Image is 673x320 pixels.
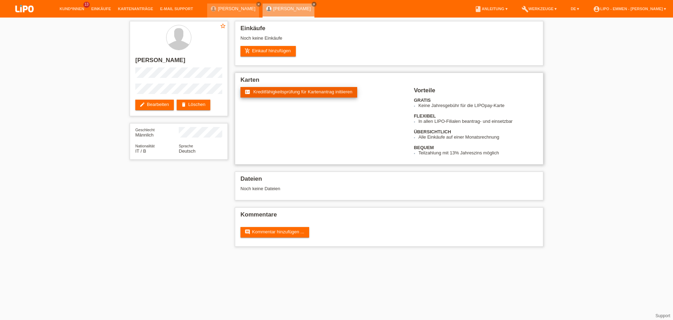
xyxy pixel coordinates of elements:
span: Geschlecht [135,128,155,132]
i: comment [245,229,250,235]
a: account_circleLIPO - Emmen - [PERSON_NAME] ▾ [590,7,669,11]
i: build [522,6,529,13]
a: add_shopping_cartEinkauf hinzufügen [240,46,296,56]
i: book [475,6,482,13]
a: Support [655,313,670,318]
a: editBearbeiten [135,100,174,110]
a: buildWerkzeuge ▾ [518,7,560,11]
span: Italien / B / 15.11.2022 [135,148,146,154]
i: star_border [220,23,226,29]
b: GRATIS [414,98,431,103]
i: delete [181,102,186,107]
a: Einkäufe [88,7,114,11]
span: Kreditfähigkeitsprüfung für Kartenantrag initiieren [253,89,353,94]
h2: [PERSON_NAME] [135,57,222,67]
div: Männlich [135,127,179,138]
a: bookAnleitung ▾ [471,7,511,11]
a: close [312,2,317,7]
a: Kund*innen [56,7,88,11]
h2: Einkäufe [240,25,538,35]
i: account_circle [593,6,600,13]
li: Teilzahlung mit 13% Jahreszins möglich [419,150,538,155]
span: 13 [83,2,90,8]
h2: Karten [240,76,538,87]
b: FLEXIBEL [414,113,436,119]
li: In allen LIPO-Filialen beantrag- und einsetzbar [419,119,538,124]
li: Alle Einkäufe auf einer Monatsrechnung [419,134,538,140]
a: close [256,2,261,7]
h2: Kommentare [240,211,538,222]
a: deleteLöschen [177,100,210,110]
div: Noch keine Einkäufe [240,35,538,46]
a: [PERSON_NAME] [273,6,311,11]
a: [PERSON_NAME] [218,6,256,11]
b: ÜBERSICHTLICH [414,129,451,134]
h2: Dateien [240,175,538,186]
a: DE ▾ [567,7,583,11]
a: LIPO pay [7,14,42,20]
h2: Vorteile [414,87,538,98]
i: close [257,2,260,6]
b: BEQUEM [414,145,434,150]
a: E-Mail Support [157,7,197,11]
span: Deutsch [179,148,196,154]
i: edit [140,102,145,107]
li: Keine Jahresgebühr für die LIPOpay-Karte [419,103,538,108]
i: add_shopping_cart [245,48,250,54]
a: commentKommentar hinzufügen ... [240,227,309,238]
a: star_border [220,23,226,30]
i: fact_check [245,89,250,95]
span: Sprache [179,144,193,148]
div: Noch keine Dateien [240,186,455,191]
i: close [312,2,316,6]
a: fact_check Kreditfähigkeitsprüfung für Kartenantrag initiieren [240,87,357,98]
span: Nationalität [135,144,155,148]
a: Kartenanträge [115,7,157,11]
